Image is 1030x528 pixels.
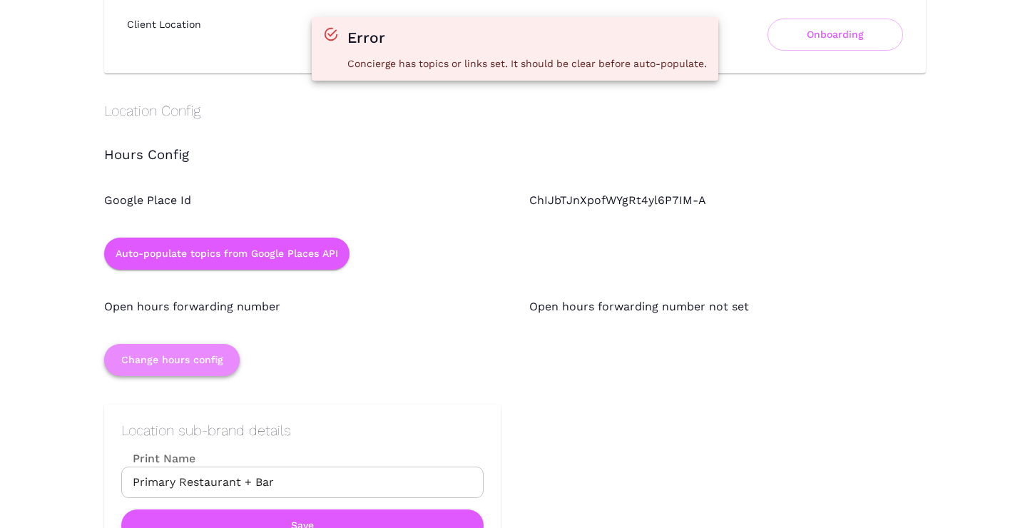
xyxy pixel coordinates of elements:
[768,19,903,51] button: Onboarding
[501,163,926,209] div: ChIJbTJnXpofWYgRt4yl6P7IM-A
[501,270,926,315] div: Open hours forwarding number not set
[104,344,240,376] button: Change hours config
[76,163,501,209] div: Google Place Id
[121,422,484,439] h2: Location sub-brand details
[104,148,926,163] h3: Hours Config
[347,21,707,76] div: Concierge has topics or links set. It should be clear before auto-populate.
[104,238,350,270] button: Auto-populate topics from Google Places API
[347,27,707,49] h2: Error
[121,450,484,467] label: Print Name
[104,102,926,119] h2: Location Config
[127,19,201,30] h6: Client Location
[76,270,501,315] div: Open hours forwarding number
